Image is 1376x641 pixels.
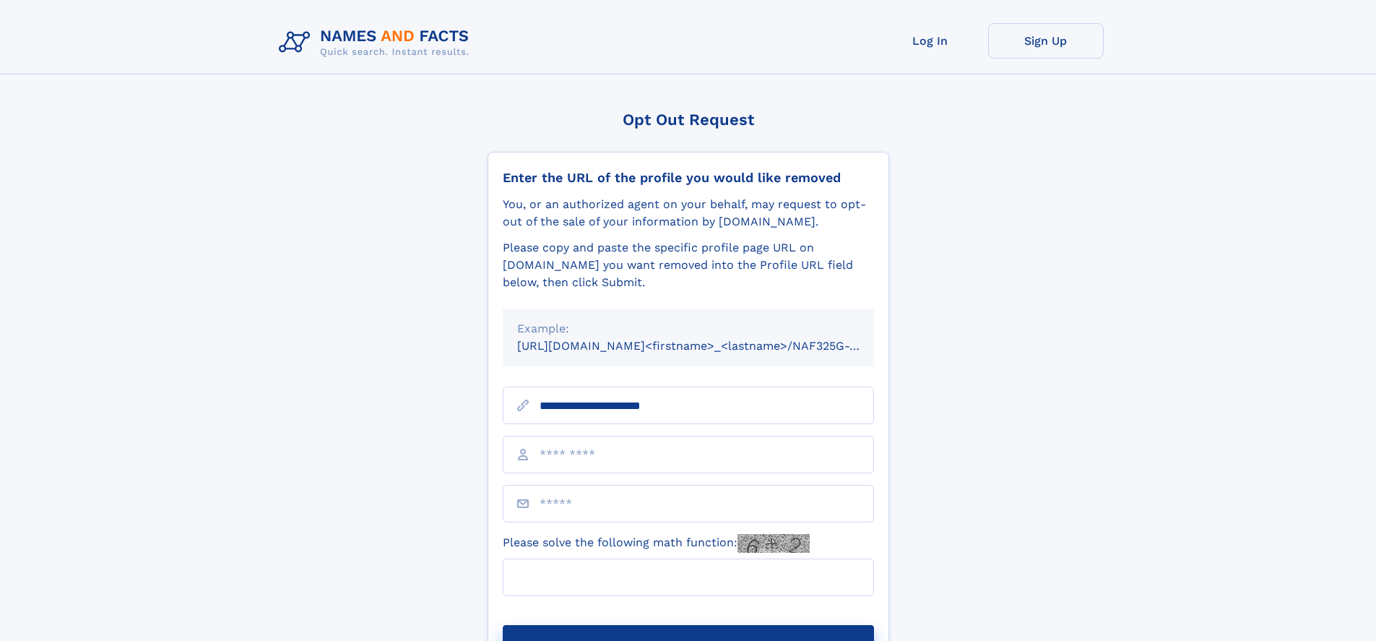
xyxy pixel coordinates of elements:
div: Enter the URL of the profile you would like removed [503,170,874,186]
div: Please copy and paste the specific profile page URL on [DOMAIN_NAME] you want removed into the Pr... [503,239,874,291]
div: Opt Out Request [488,111,889,129]
div: You, or an authorized agent on your behalf, may request to opt-out of the sale of your informatio... [503,196,874,231]
a: Log In [873,23,988,59]
label: Please solve the following math function: [503,534,810,553]
a: Sign Up [988,23,1104,59]
div: Example: [517,320,860,337]
small: [URL][DOMAIN_NAME]<firstname>_<lastname>/NAF325G-xxxxxxxx [517,339,901,353]
img: Logo Names and Facts [273,23,481,62]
